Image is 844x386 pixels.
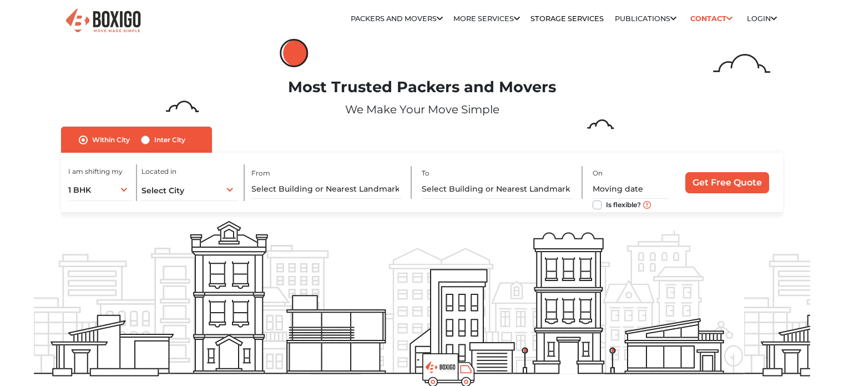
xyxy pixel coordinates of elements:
[593,168,603,178] label: On
[64,7,142,34] img: Boxigo
[685,172,769,193] input: Get Free Quote
[68,185,91,195] span: 1 BHK
[422,179,573,199] input: Select Building or Nearest Landmark
[747,14,777,23] a: Login
[615,14,676,23] a: Publications
[687,10,736,27] a: Contact
[154,133,185,147] label: Inter City
[453,14,520,23] a: More services
[251,179,402,199] input: Select Building or Nearest Landmark
[530,14,604,23] a: Storage Services
[141,167,176,177] label: Located in
[643,201,651,209] img: move_date_info
[593,179,669,199] input: Moving date
[68,167,123,177] label: I am shifting my
[141,186,184,195] span: Select City
[34,101,810,118] p: We Make Your Move Simple
[422,168,429,178] label: To
[251,168,270,178] label: From
[606,198,641,210] label: Is flexible?
[92,133,130,147] label: Within City
[34,78,810,97] h1: Most Trusted Packers and Movers
[351,14,443,23] a: Packers and Movers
